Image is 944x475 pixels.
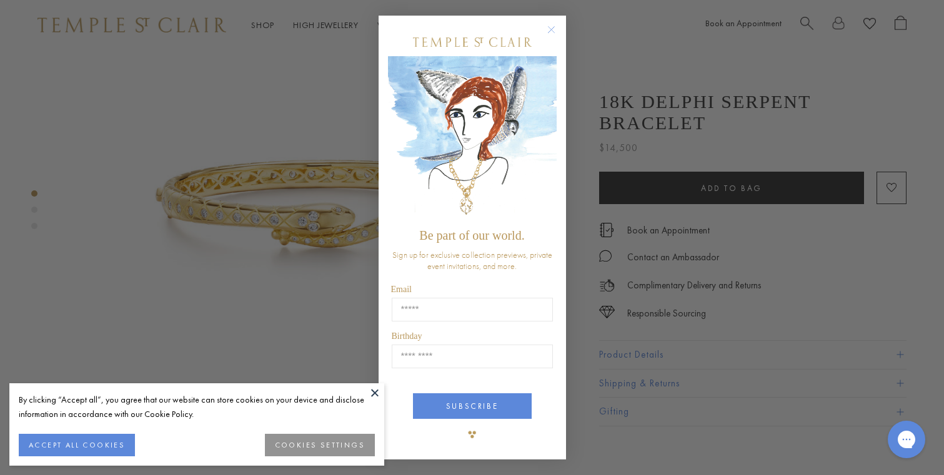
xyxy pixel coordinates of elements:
[392,249,552,272] span: Sign up for exclusive collection previews, private event invitations, and more.
[19,434,135,456] button: ACCEPT ALL COOKIES
[392,331,422,341] span: Birthday
[19,393,375,421] div: By clicking “Accept all”, you agree that our website can store cookies on your device and disclos...
[388,56,557,223] img: c4a9eb12-d91a-4d4a-8ee0-386386f4f338.jpeg
[460,422,485,447] img: TSC
[413,393,532,419] button: SUBSCRIBE
[550,28,565,44] button: Close dialog
[392,298,553,321] input: Email
[265,434,375,456] button: COOKIES SETTINGS
[413,37,532,47] img: Temple St. Clair
[391,285,412,294] span: Email
[882,416,932,463] iframe: Gorgias live chat messenger
[419,228,524,242] span: Be part of our world.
